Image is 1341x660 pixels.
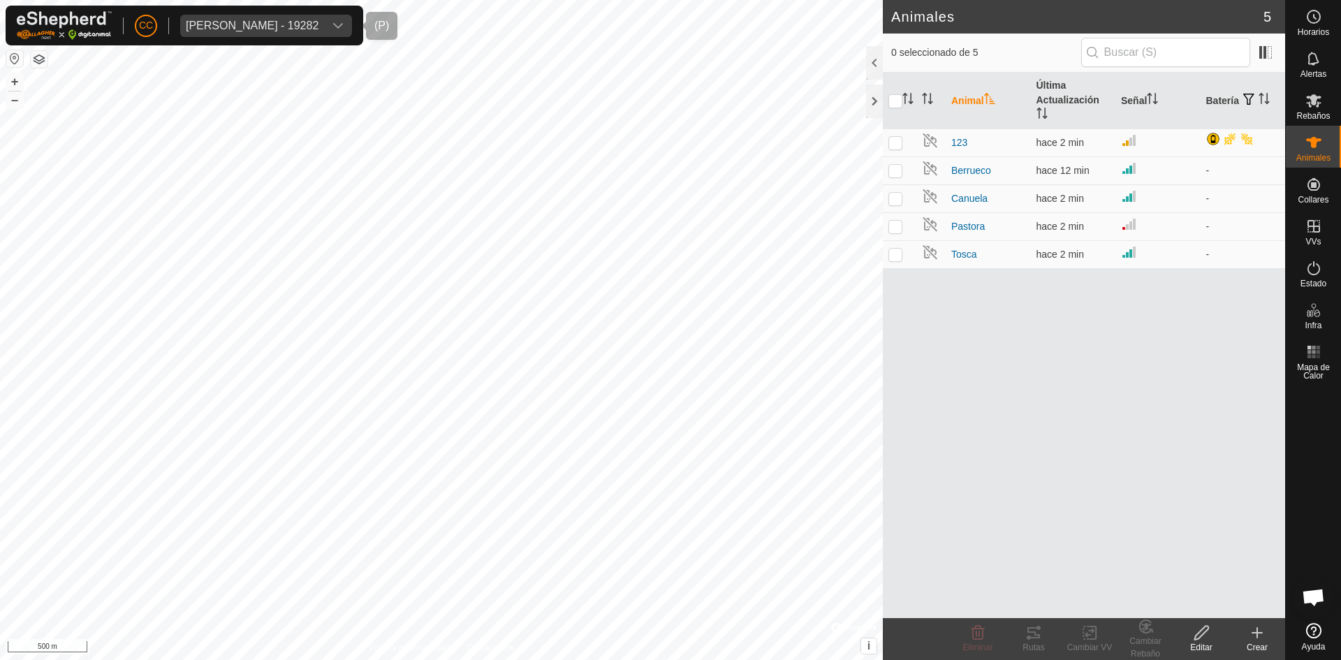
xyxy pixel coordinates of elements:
span: Berrueco [951,163,991,178]
div: Cambiar Rebaño [1117,635,1173,660]
div: dropdown trigger [324,15,352,37]
th: Animal [946,73,1031,129]
span: 22 sept 2025, 14:36 [1036,165,1090,176]
p-sorticon: Activar para ordenar [902,95,914,106]
p-sorticon: Activar para ordenar [1259,95,1270,106]
a: Política de Privacidad [369,642,450,654]
span: Eliminar [962,643,992,652]
img: returning off [922,132,939,149]
span: 22 sept 2025, 14:46 [1036,137,1084,148]
button: i [861,638,877,654]
p-sorticon: Activar para ordenar [1036,110,1048,121]
span: CC [139,18,153,33]
span: i [867,640,870,652]
span: Horarios [1298,28,1329,36]
span: Cesar Lopez Moledo - 19282 [180,15,324,37]
span: Tosca [951,247,977,262]
img: Intensidad de Señal [1121,188,1138,205]
div: Cambiar VV [1062,641,1117,654]
span: 22 sept 2025, 14:45 [1036,221,1084,232]
div: Editar [1173,641,1229,654]
div: Crear [1229,641,1285,654]
p-sorticon: Activar para ordenar [1147,95,1158,106]
img: Intensidad de Señal [1121,160,1138,177]
img: Logo Gallagher [17,11,112,40]
span: Pastora [951,219,985,234]
span: 5 [1263,6,1271,27]
img: Intensidad de Señal [1121,244,1138,261]
div: [PERSON_NAME] - 19282 [186,20,318,31]
th: Señal [1115,73,1201,129]
span: 22 sept 2025, 14:46 [1036,193,1084,204]
span: 123 [951,135,967,150]
span: Alertas [1300,70,1326,78]
img: returning off [922,216,939,233]
td: - [1201,240,1286,268]
th: Última Actualización [1031,73,1116,129]
img: returning off [922,244,939,261]
span: Canuela [951,191,988,206]
span: Estado [1300,279,1326,288]
button: Restablecer Mapa [6,50,23,67]
td: - [1201,184,1286,212]
button: + [6,73,23,90]
a: Contáctenos [467,642,513,654]
span: 22 sept 2025, 14:46 [1036,249,1084,260]
button: Capas del Mapa [31,51,47,68]
div: Rutas [1006,641,1062,654]
button: – [6,91,23,108]
span: Rebaños [1296,112,1330,120]
input: Buscar (S) [1081,38,1250,67]
span: Ayuda [1302,643,1326,651]
td: - [1201,212,1286,240]
img: returning off [922,188,939,205]
p-sorticon: Activar para ordenar [922,95,933,106]
h2: Animales [891,8,1263,25]
a: Ayuda [1286,617,1341,657]
td: - [1201,156,1286,184]
span: Mapa de Calor [1289,363,1338,380]
span: VVs [1305,237,1321,246]
img: Intensidad de Señal [1121,132,1138,149]
img: Intensidad de Señal [1121,216,1138,233]
span: 0 seleccionado de 5 [891,45,1081,60]
span: Collares [1298,196,1328,204]
div: Chat abierto [1293,576,1335,618]
span: Animales [1296,154,1331,162]
p-sorticon: Activar para ordenar [984,95,995,106]
span: Infra [1305,321,1321,330]
th: Batería [1201,73,1286,129]
img: returning off [922,160,939,177]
